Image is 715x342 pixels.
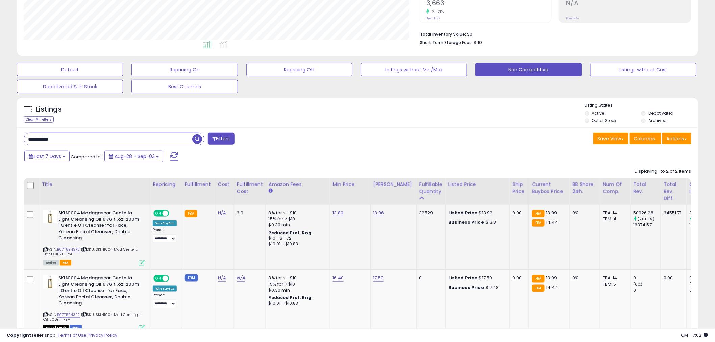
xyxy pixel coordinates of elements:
[71,154,102,160] span: Compared to:
[131,63,238,76] button: Repricing On
[43,247,139,257] span: | SKU: SKIN1004 Mad Centella Light Oil 200ml
[532,181,567,195] div: Current Buybox Price
[131,80,238,93] button: Best Columns
[208,133,234,145] button: Filters
[58,275,141,308] b: SKIN1004 Madagascar Centella Light Cleansing Oil 6.76 fl.oz, 200ml | Gentle Oil Cleanser for Face...
[7,332,117,339] div: seller snap | |
[429,9,444,14] small: 211.21%
[185,181,212,188] div: Fulfillment
[153,286,177,292] div: Win BuyBox
[603,275,625,281] div: FBA: 14
[630,133,661,144] button: Columns
[420,40,473,45] b: Short Term Storage Fees:
[633,287,661,293] div: 0
[153,220,177,226] div: Win BuyBox
[269,222,325,228] div: $0.30 min
[419,210,440,216] div: 32529
[269,281,325,287] div: 15% for > $10
[115,153,155,160] span: Aug-28 - Sep-03
[633,210,661,216] div: 50926.28
[237,210,261,216] div: 3.9
[24,151,70,162] button: Last 7 Days
[373,181,414,188] div: [PERSON_NAME]
[419,181,443,195] div: Fulfillable Quantity
[269,301,325,307] div: $10.01 - $10.83
[17,80,123,93] button: Deactivated & In Stock
[246,63,352,76] button: Repricing Off
[572,275,595,281] div: 0%
[42,181,147,188] div: Title
[153,181,179,188] div: Repricing
[448,210,504,216] div: $13.92
[448,181,507,188] div: Listed Price
[689,181,714,195] div: Ordered Items
[36,105,62,114] h5: Listings
[58,332,87,338] a: Terms of Use
[419,275,440,281] div: 0
[513,210,524,216] div: 0.00
[566,16,579,20] small: Prev: N/A
[590,63,696,76] button: Listings without Cost
[88,332,117,338] a: Privacy Policy
[681,332,708,338] span: 2025-09-11 17:02 GMT
[572,181,597,195] div: BB Share 24h.
[269,295,313,300] b: Reduced Prof. Rng.
[546,284,558,291] span: 14.44
[333,210,344,216] a: 13.80
[43,312,142,322] span: | SKU: SKIN1004 Mad Cent Light Oil 200ml FBM
[546,275,557,281] span: 13.99
[448,210,479,216] b: Listed Price:
[43,260,59,266] span: All listings currently available for purchase on Amazon
[168,211,179,216] span: OFF
[153,293,177,308] div: Preset:
[269,181,327,188] div: Amazon Fees
[513,275,524,281] div: 0.00
[474,39,482,46] span: $110
[57,247,80,252] a: B07T5BN3P2
[218,181,231,188] div: Cost
[43,210,145,265] div: ASIN:
[513,181,526,195] div: Ship Price
[153,228,177,243] div: Preset:
[633,181,658,195] div: Total Rev.
[638,216,654,222] small: (211.01%)
[592,118,617,123] label: Out of Stock
[269,236,325,241] div: $10 - $11.72
[185,274,198,282] small: FBM
[237,181,263,195] div: Fulfillment Cost
[635,168,691,175] div: Displaying 1 to 2 of 2 items
[593,133,628,144] button: Save View
[664,210,681,216] div: 34551.71
[475,63,582,76] button: Non Competitive
[34,153,61,160] span: Last 7 Days
[448,285,504,291] div: $17.48
[43,210,57,223] img: 31gi27cbShL._SL40_.jpg
[448,275,479,281] b: Listed Price:
[585,102,698,109] p: Listing States:
[269,287,325,293] div: $0.30 min
[532,219,544,227] small: FBA
[532,275,544,283] small: FBA
[333,275,344,282] a: 16.40
[633,275,661,281] div: 0
[185,210,197,217] small: FBA
[269,230,313,236] b: Reduced Prof. Rng.
[269,188,273,194] small: Amazon Fees.
[24,116,54,123] div: Clear All Filters
[60,260,71,266] span: FBA
[662,133,691,144] button: Actions
[373,210,384,216] a: 13.96
[633,282,643,287] small: (0%)
[426,16,440,20] small: Prev: 1,177
[572,210,595,216] div: 0%
[592,110,605,116] label: Active
[154,275,163,281] span: ON
[648,110,674,116] label: Deactivated
[634,135,655,142] span: Columns
[269,275,325,281] div: 8% for <= $10
[269,210,325,216] div: 8% for <= $10
[168,275,179,281] span: OFF
[603,210,625,216] div: FBA: 14
[448,219,486,225] b: Business Price:
[664,181,684,202] div: Total Rev. Diff.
